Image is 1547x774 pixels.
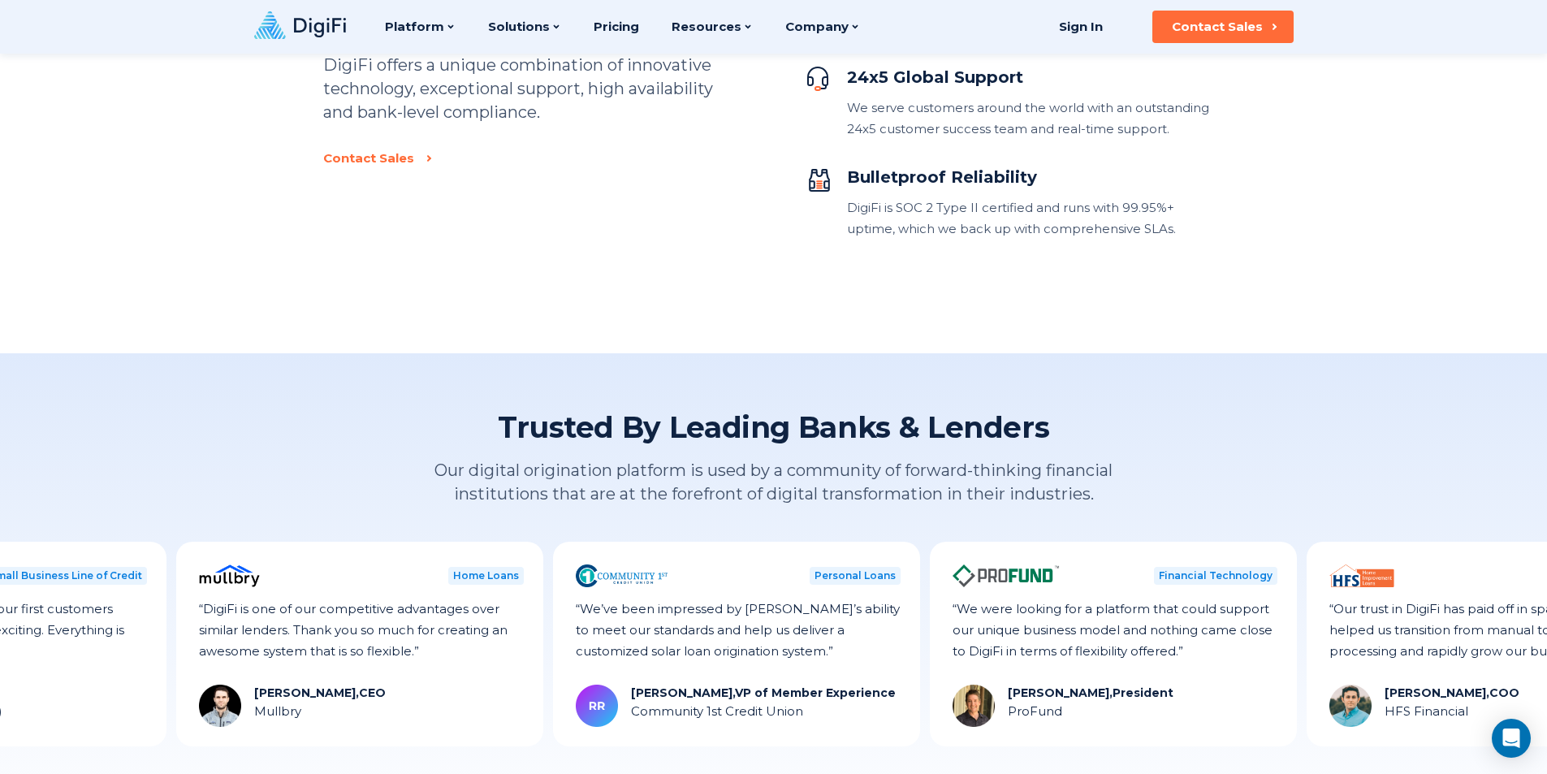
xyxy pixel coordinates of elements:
div: ProFund [1008,701,1173,722]
div: Contact Sales [1172,19,1263,35]
div: [PERSON_NAME], President [1008,685,1173,701]
div: 24x5 Global Support [847,66,1225,89]
div: Open Intercom Messenger [1492,719,1531,758]
div: “We’ve been impressed by [PERSON_NAME]’s ability to meet our standards and help us deliver a cust... [576,599,901,662]
div: “DigiFi is one of our competitive advantages over similar lenders. Thank you so much for creating... [199,599,524,662]
div: HFS Financial [1385,701,1519,722]
p: DigiFi offers a unique combination of innovative technology, exceptional support, high availabili... [323,54,717,124]
div: DigiFi is SOC 2 Type II certified and runs with 99.95%+ uptime, which we back up with comprehensi... [847,197,1225,240]
h2: Trusted By Leading Banks & Lenders [421,409,1127,446]
img: Andrew Collins, COO Avatar [1329,685,1372,727]
p: Our digital origination platform is used by a community of forward-thinking financial institution... [421,459,1127,506]
div: Contact Sales [323,150,414,166]
img: Rebecca Riker, VP of Member Experience Avatar [576,685,618,727]
div: Bulletproof Reliability [847,166,1225,189]
a: Sign In [1039,11,1123,43]
a: Contact Sales [323,150,426,166]
img: Hale Shaw, CEO Avatar [199,685,241,727]
button: Contact Sales [1152,11,1294,43]
div: [PERSON_NAME], COO [1385,685,1519,701]
div: Mullbry [254,701,386,722]
img: Tim Trankina, President Avatar [953,685,995,727]
div: We serve customers around the world with an outstanding 24x5 customer success team and real-time ... [847,97,1225,140]
div: [PERSON_NAME], CEO [254,685,386,701]
div: Financial Technology [1154,567,1277,585]
div: Personal Loans [810,567,901,585]
div: Community 1st Credit Union [631,701,896,722]
div: Home Loans [448,567,524,585]
div: “We were looking for a platform that could support our unique business model and nothing came clo... [953,599,1277,662]
div: [PERSON_NAME], VP of Member Experience [631,685,896,701]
